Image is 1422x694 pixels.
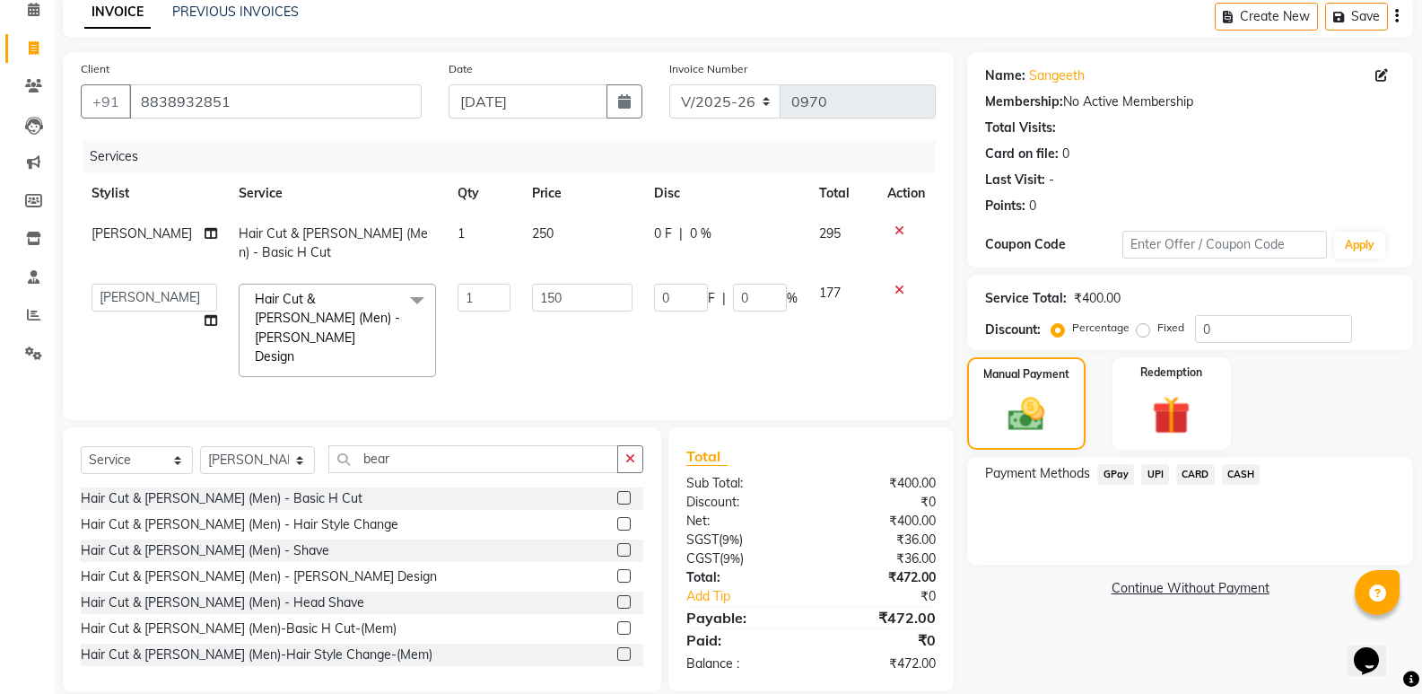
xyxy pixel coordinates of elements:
[723,551,740,566] span: 9%
[129,84,422,119] input: Search by Name/Mobile/Email/Code
[811,474,949,493] div: ₹400.00
[819,225,841,242] span: 295
[1325,3,1388,31] button: Save
[1029,66,1085,85] a: Sangeeth
[654,224,672,243] span: 0 F
[81,489,362,508] div: Hair Cut & [PERSON_NAME] (Men) - Basic H Cut
[81,515,398,534] div: Hair Cut & [PERSON_NAME] (Men) - Hair Style Change
[81,567,437,586] div: Hair Cut & [PERSON_NAME] (Men) - [PERSON_NAME] Design
[328,445,618,473] input: Search or Scan
[985,92,1063,111] div: Membership:
[811,512,949,531] div: ₹400.00
[811,654,949,673] div: ₹472.00
[255,291,400,365] span: Hair Cut & [PERSON_NAME] (Men) - [PERSON_NAME] Design
[673,549,811,568] div: ( )
[81,84,131,119] button: +91
[673,474,811,493] div: Sub Total:
[1215,3,1318,31] button: Create New
[811,549,949,568] div: ₹36.00
[1176,464,1215,485] span: CARD
[1141,464,1169,485] span: UPI
[92,225,192,242] span: [PERSON_NAME]
[673,629,811,651] div: Paid:
[673,587,834,606] a: Add Tip
[673,607,811,628] div: Payable:
[834,587,949,606] div: ₹0
[722,289,726,308] span: |
[172,4,299,20] a: PREVIOUS INVOICES
[811,568,949,587] div: ₹472.00
[673,493,811,512] div: Discount:
[1062,145,1069,163] div: 0
[985,145,1059,163] div: Card on file:
[1097,464,1134,485] span: GPay
[81,593,364,612] div: Hair Cut & [PERSON_NAME] (Men) - Head Shave
[708,289,715,308] span: F
[449,61,473,77] label: Date
[81,541,329,560] div: Hair Cut & [PERSON_NAME] (Men) - Shave
[669,61,747,77] label: Invoice Number
[239,225,428,260] span: Hair Cut & [PERSON_NAME] (Men) - Basic H Cut
[228,173,447,214] th: Service
[686,447,728,466] span: Total
[985,289,1067,308] div: Service Total:
[811,493,949,512] div: ₹0
[81,61,109,77] label: Client
[1334,232,1385,259] button: Apply
[83,140,949,173] div: Services
[81,646,432,664] div: Hair Cut & [PERSON_NAME] (Men)-Hair Style Change-(Mem)
[985,92,1395,111] div: No Active Membership
[1347,622,1404,676] iframe: chat widget
[985,235,1121,254] div: Coupon Code
[819,285,841,301] span: 177
[985,171,1045,189] div: Last Visit:
[1140,391,1202,439] img: _gift.svg
[985,464,1090,483] span: Payment Methods
[673,654,811,673] div: Balance :
[1140,365,1202,381] label: Redemption
[983,366,1069,382] label: Manual Payment
[458,225,465,242] span: 1
[81,619,397,638] div: Hair Cut & [PERSON_NAME] (Men)-Basic H Cut-(Mem)
[673,512,811,531] div: Net:
[722,532,739,547] span: 9%
[997,393,1056,435] img: _cash.svg
[679,224,683,243] span: |
[521,173,643,214] th: Price
[686,531,719,548] span: SGST
[985,197,1025,215] div: Points:
[808,173,877,214] th: Total
[1074,289,1121,308] div: ₹400.00
[81,173,228,214] th: Stylist
[447,173,521,214] th: Qty
[643,173,808,214] th: Disc
[811,607,949,628] div: ₹472.00
[787,289,798,308] span: %
[690,224,711,243] span: 0 %
[673,568,811,587] div: Total:
[686,550,720,567] span: CGST
[1029,197,1036,215] div: 0
[811,531,949,549] div: ₹36.00
[877,173,936,214] th: Action
[971,579,1409,598] a: Continue Without Payment
[1072,320,1130,336] label: Percentage
[1157,320,1184,336] label: Fixed
[673,531,811,549] div: ( )
[985,66,1025,85] div: Name:
[985,119,1056,137] div: Total Visits:
[985,321,1041,339] div: Discount:
[1049,171,1054,189] div: -
[532,225,554,242] span: 250
[294,348,302,365] a: x
[1122,231,1327,259] input: Enter Offer / Coupon Code
[1222,464,1261,485] span: CASH
[811,629,949,651] div: ₹0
